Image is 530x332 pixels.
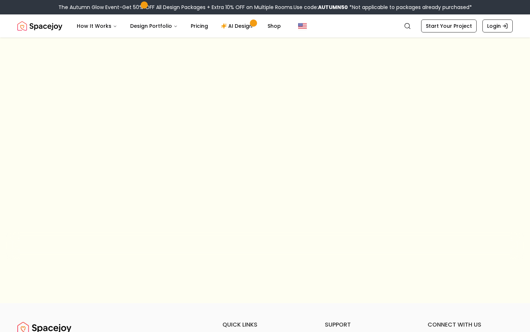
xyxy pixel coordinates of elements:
[124,19,184,33] button: Design Portfolio
[428,320,513,329] h6: connect with us
[71,19,123,33] button: How It Works
[293,4,348,11] span: Use code:
[482,19,513,32] a: Login
[215,19,260,33] a: AI Design
[318,4,348,11] b: AUTUMN50
[325,320,410,329] h6: support
[58,4,472,11] div: The Autumn Glow Event-Get 50% OFF All Design Packages + Extra 10% OFF on Multiple Rooms.
[17,14,513,38] nav: Global
[348,4,472,11] span: *Not applicable to packages already purchased*
[262,19,287,33] a: Shop
[421,19,477,32] a: Start Your Project
[185,19,214,33] a: Pricing
[17,19,62,33] img: Spacejoy Logo
[17,19,62,33] a: Spacejoy
[298,22,307,30] img: United States
[71,19,287,33] nav: Main
[222,320,308,329] h6: quick links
